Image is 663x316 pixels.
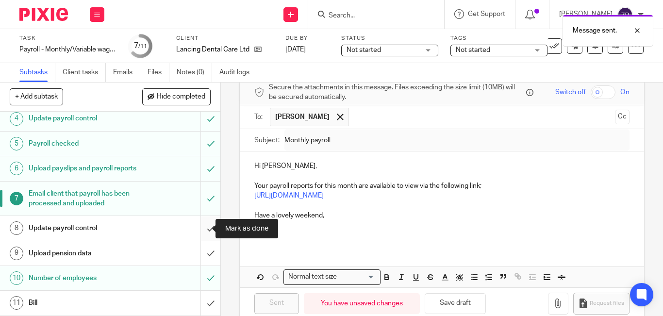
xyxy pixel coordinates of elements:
p: Hi [PERSON_NAME], [254,161,630,171]
div: Payroll - Monthly/Variable wages/Pension [19,45,116,54]
h1: Payroll checked [29,136,137,151]
div: 9 [10,247,23,260]
h1: Number of employees [29,271,137,285]
label: Due by [285,34,329,42]
label: Client [176,34,273,42]
div: 4 [10,112,23,126]
button: Save draft [425,293,486,314]
div: You have unsaved changes [304,293,420,314]
label: To: [254,112,265,122]
input: Sent [254,293,299,314]
span: Hide completed [157,93,205,101]
div: 6 [10,162,23,175]
label: Subject: [254,135,280,145]
a: Files [148,63,169,82]
div: 5 [10,137,23,150]
button: + Add subtask [10,88,63,105]
p: Zoë [254,230,630,240]
input: Search [328,12,415,20]
button: Hide completed [142,88,211,105]
img: svg%3E [617,7,633,22]
h1: Email client that payroll has been processed and uploaded [29,186,137,211]
img: Pixie [19,8,68,21]
div: Search for option [283,269,381,284]
button: Request files [573,293,630,315]
input: Search for option [340,272,375,282]
span: [PERSON_NAME] [275,112,330,122]
p: Have a lovely weekend, [254,211,630,220]
h1: Update payroll control [29,221,137,235]
span: On [620,87,630,97]
span: Secure the attachments in this message. Files exceeding the size limit (10MB) will be secured aut... [269,83,524,102]
h1: Upload payslips and payroll reports [29,161,137,176]
small: /11 [138,44,147,49]
a: Client tasks [63,63,106,82]
h1: Update payroll control [29,111,137,126]
div: 10 [10,271,23,285]
a: Subtasks [19,63,55,82]
h1: Upload pension data [29,246,137,261]
h1: Bill [29,296,137,310]
span: Not started [456,47,490,53]
a: Audit logs [219,63,257,82]
div: 7 [134,40,147,51]
div: 7 [10,192,23,205]
p: Your payroll reports for this month are available to view via the following link; [254,181,630,191]
span: [DATE] [285,46,306,53]
p: Message sent. [573,26,617,35]
a: Emails [113,63,140,82]
a: [URL][DOMAIN_NAME] [254,192,324,199]
a: Notes (0) [177,63,212,82]
span: Request files [590,299,624,307]
div: 11 [10,296,23,310]
span: Normal text size [286,272,339,282]
label: Task [19,34,116,42]
span: Switch off [555,87,586,97]
span: Not started [347,47,381,53]
button: Cc [615,110,630,124]
p: Lancing Dental Care Ltd [176,45,249,54]
div: 8 [10,221,23,235]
